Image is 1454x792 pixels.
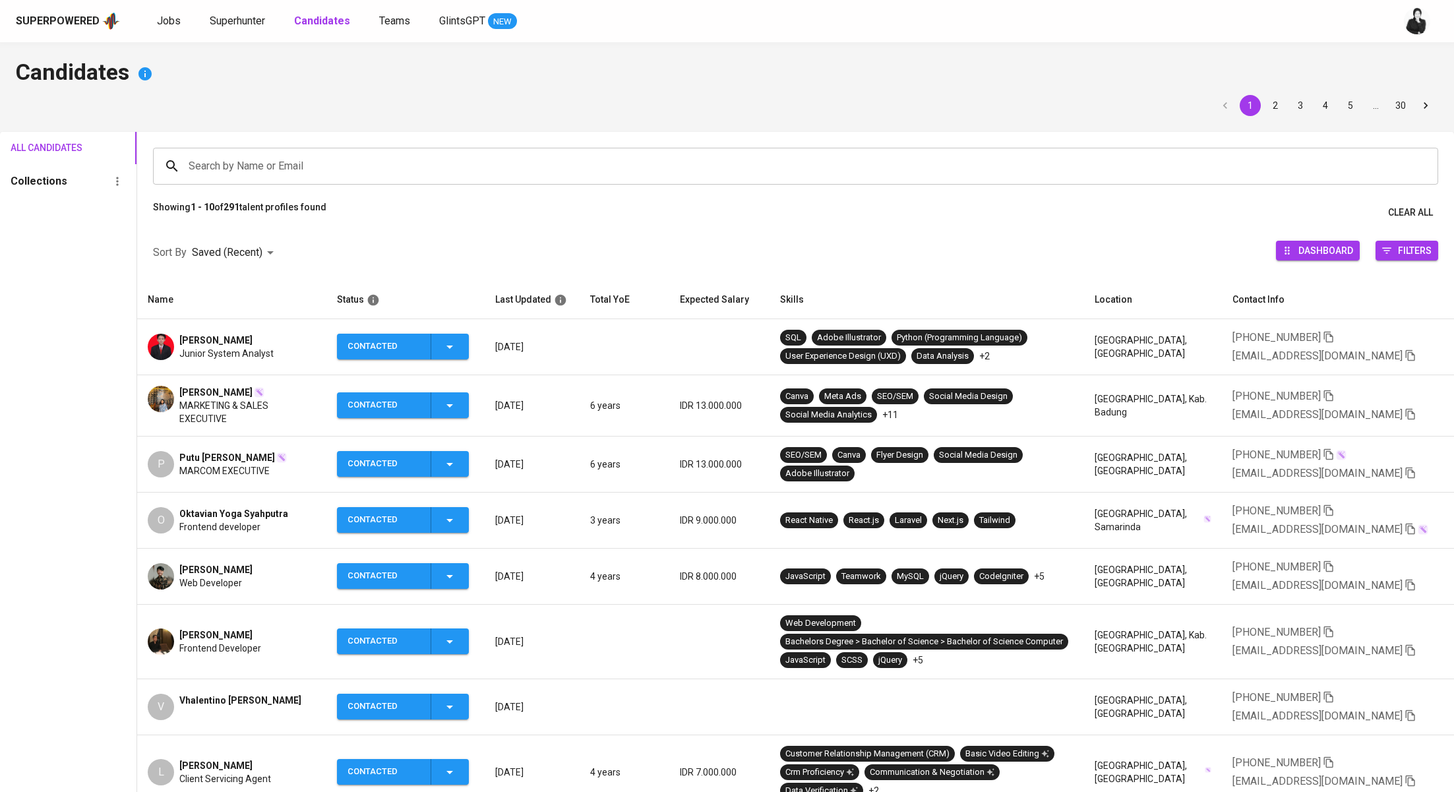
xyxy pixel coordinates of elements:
p: IDR 7.000.000 [680,766,759,779]
p: IDR 8.000.000 [680,570,759,583]
div: Contacted [348,334,420,359]
p: 6 years [590,458,659,471]
img: app logo [102,11,120,31]
a: GlintsGPT NEW [439,13,517,30]
div: Python (Programming Language) [897,332,1022,344]
p: Saved (Recent) [192,245,262,260]
p: IDR 9.000.000 [680,514,759,527]
img: magic_wand.svg [1418,524,1428,535]
div: L [148,759,174,785]
img: 18cf1ba524d54817f5e838e952d500f9.jpeg [148,628,174,655]
span: Jobs [157,15,181,27]
p: [DATE] [495,570,569,583]
b: 1 - 10 [191,202,214,212]
div: React.js [849,514,879,527]
span: Filters [1398,241,1432,259]
div: Contacted [348,451,420,477]
span: Junior System Analyst [179,347,274,360]
div: Social Media Analytics [785,409,872,421]
button: page 1 [1240,95,1261,116]
div: [GEOGRAPHIC_DATA], [GEOGRAPHIC_DATA] [1095,563,1211,590]
img: magic_wand.svg [254,387,264,398]
img: magic_wand.svg [1203,515,1211,523]
th: Location [1084,281,1222,319]
div: Canva [785,390,808,403]
div: [GEOGRAPHIC_DATA], Samarinda [1095,507,1211,533]
button: Go to next page [1415,95,1436,116]
div: Contacted [348,563,420,589]
span: [PERSON_NAME] [179,563,253,576]
span: [PERSON_NAME] [179,386,253,399]
div: V [148,694,174,720]
th: Total YoE [580,281,669,319]
span: [PHONE_NUMBER] [1232,448,1321,461]
button: Contacted [337,563,469,589]
span: [PHONE_NUMBER] [1232,561,1321,573]
div: SEO/SEM [877,390,913,403]
p: [DATE] [495,635,569,648]
div: … [1365,99,1386,112]
div: Contacted [348,694,420,719]
button: Dashboard [1276,241,1360,260]
span: MARKETING & SALES EXECUTIVE [179,399,315,425]
img: fbd4dd88fe014e59f9ee0a362fef248e.jpg [148,563,174,590]
p: +11 [882,408,898,421]
div: Web Development [785,617,856,630]
button: Go to page 2 [1265,95,1286,116]
div: User Experience Design (UXD) [785,350,901,363]
button: Contacted [337,759,469,785]
span: [PERSON_NAME] [179,334,253,347]
p: [DATE] [495,340,569,353]
div: MySQL [897,570,924,583]
span: Putu [PERSON_NAME] [179,451,275,464]
th: Skills [770,281,1084,319]
img: magic_wand.svg [1205,767,1211,773]
span: [PERSON_NAME] [179,759,253,772]
b: 291 [224,202,239,212]
span: Teams [379,15,410,27]
img: d26ff78cd06df37184aa2127836d8353.jpg [148,334,174,360]
button: Contacted [337,392,469,418]
span: [PHONE_NUMBER] [1232,691,1321,704]
div: Adobe Illustrator [817,332,881,344]
a: Teams [379,13,413,30]
div: Communication & Negotiation [870,766,994,779]
div: Superpowered [16,14,100,29]
a: Candidates [294,13,353,30]
div: jQuery [940,570,963,583]
span: GlintsGPT [439,15,485,27]
button: Contacted [337,334,469,359]
p: [DATE] [495,766,569,779]
button: Contacted [337,628,469,654]
div: Contacted [348,628,420,654]
a: Superhunter [210,13,268,30]
div: Social Media Design [939,449,1017,462]
div: JavaScript [785,654,826,667]
h6: Collections [11,172,67,191]
span: [EMAIL_ADDRESS][DOMAIN_NAME] [1232,467,1403,479]
img: medwi@glints.com [1404,8,1430,34]
div: React Native [785,514,833,527]
img: f1326a3b2421b8c5d120acaf1541938f.jpg [148,386,174,412]
div: SEO/SEM [785,449,822,462]
div: Tailwind [979,514,1010,527]
th: Contact Info [1222,281,1454,319]
p: 3 years [590,514,659,527]
div: Contacted [348,759,420,785]
button: Contacted [337,451,469,477]
span: Client Servicing Agent [179,772,271,785]
span: MARCOM EXECUTIVE [179,464,270,477]
a: Superpoweredapp logo [16,11,120,31]
div: Laravel [895,514,922,527]
p: Sort By [153,245,187,260]
img: magic_wand.svg [276,452,287,463]
b: Candidates [294,15,350,27]
button: Clear All [1383,200,1438,225]
div: JavaScript [785,570,826,583]
span: Superhunter [210,15,265,27]
span: [PHONE_NUMBER] [1232,331,1321,344]
th: Status [326,281,485,319]
p: [DATE] [495,399,569,412]
p: +2 [979,350,990,363]
div: [GEOGRAPHIC_DATA], [GEOGRAPHIC_DATA] [1095,451,1211,477]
